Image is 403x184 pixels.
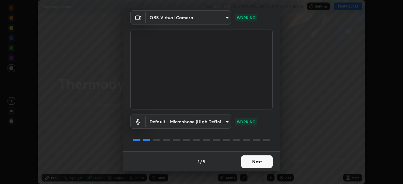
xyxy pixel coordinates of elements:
h4: / [200,158,202,165]
h4: 1 [198,158,200,165]
button: Next [241,155,273,168]
h4: 5 [203,158,205,165]
div: OBS Virtual Camera [146,114,231,129]
div: OBS Virtual Camera [146,10,231,25]
p: WORKING [237,119,255,125]
p: WORKING [237,15,255,20]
